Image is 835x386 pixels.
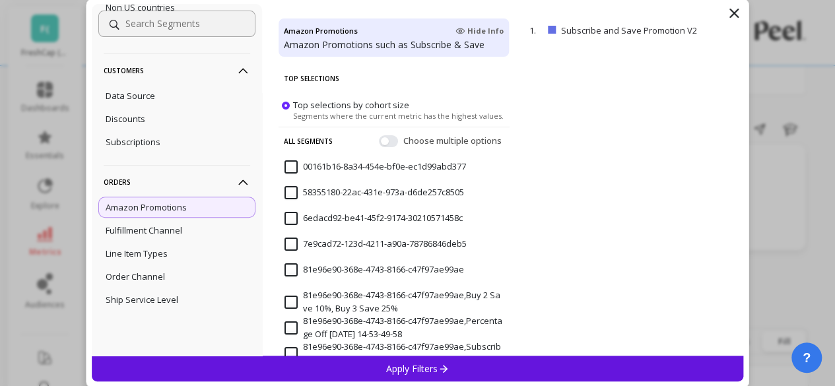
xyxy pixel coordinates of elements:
[104,53,250,87] p: Customers
[284,65,504,92] p: Top Selections
[106,201,187,213] p: Amazon Promotions
[284,263,464,276] span: 81e96e90-368e-4743-8166-c47f97ae99ae
[106,247,168,259] p: Line Item Types
[284,289,504,315] span: 81e96e90-368e-4743-8166-c47f97ae99ae,Buy 2 Save 10%, Buy 3 Save 25%
[106,136,160,148] p: Subscriptions
[791,342,822,373] button: ?
[104,165,250,199] p: Orders
[106,271,165,282] p: Order Channel
[106,90,155,102] p: Data Source
[293,110,504,120] span: Segments where the current metric has the highest values.
[284,238,467,251] span: 7e9cad72-123d-4211-a90a-78786846deb5
[284,315,504,340] span: 81e96e90-368e-4743-8166-c47f97ae99ae,Percentage Off 2025/03/28 14-53-49-58
[284,186,464,199] span: 58355180-22ac-431e-973a-d6de257c8505
[106,1,175,13] p: Non US countries
[561,24,716,36] p: Subscribe and Save Promotion V2
[403,134,504,147] span: Choose multiple options
[106,113,145,125] p: Discounts
[284,38,504,51] p: Amazon Promotions such as Subscribe & Save
[98,11,255,37] input: Search Segments
[529,24,543,36] p: 1.
[106,224,182,236] p: Fulfillment Channel
[455,26,504,36] span: Hide Info
[284,340,504,366] span: 81e96e90-368e-4743-8166-c47f97ae99ae,Subscribe and Save Promotion V2
[284,212,463,225] span: 6edacd92-be41-45f2-9174-30210571458c
[293,98,409,110] span: Top selections by cohort size
[284,160,466,174] span: 00161b16-8a34-454e-bf0e-ec1d99abd377
[803,348,811,367] span: ?
[106,294,178,306] p: Ship Service Level
[284,24,358,38] h4: Amazon Promotions
[386,362,449,375] p: Apply Filters
[284,127,333,154] p: All Segments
